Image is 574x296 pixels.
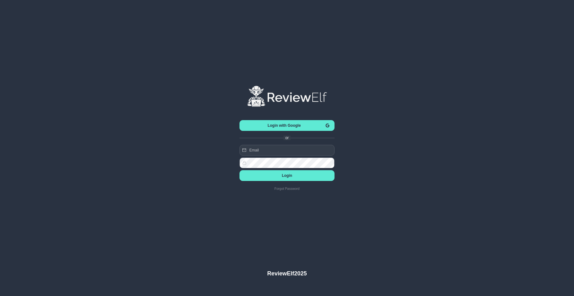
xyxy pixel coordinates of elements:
input: Email [239,145,335,156]
h4: ReviewElf 2025 [267,270,307,277]
button: Login [239,170,335,181]
button: Login with Google [239,120,335,131]
span: or [285,136,289,140]
a: Forgot Password [239,187,335,190]
span: Login with Google [245,123,324,128]
span: Login [245,173,329,178]
img: logo [246,85,328,108]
